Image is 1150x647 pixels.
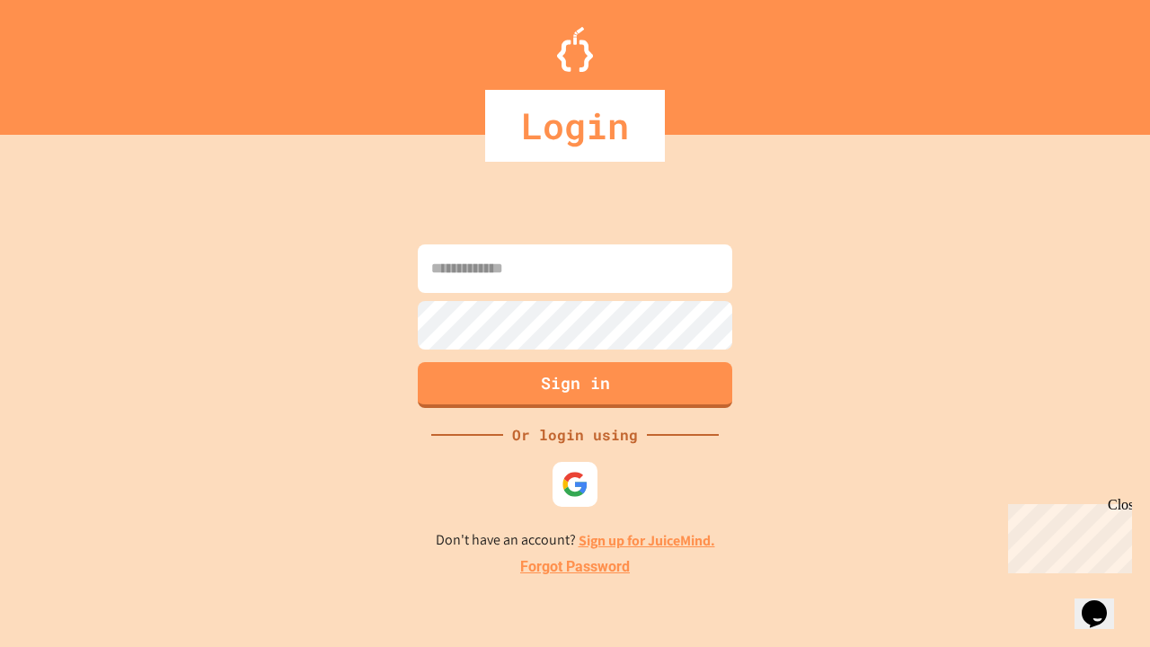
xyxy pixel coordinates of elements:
p: Don't have an account? [436,529,715,552]
img: google-icon.svg [562,471,588,498]
iframe: chat widget [1001,497,1132,573]
iframe: chat widget [1075,575,1132,629]
button: Sign in [418,362,732,408]
img: Logo.svg [557,27,593,72]
a: Forgot Password [520,556,630,578]
div: Or login using [503,424,647,446]
a: Sign up for JuiceMind. [579,531,715,550]
div: Chat with us now!Close [7,7,124,114]
div: Login [485,90,665,162]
